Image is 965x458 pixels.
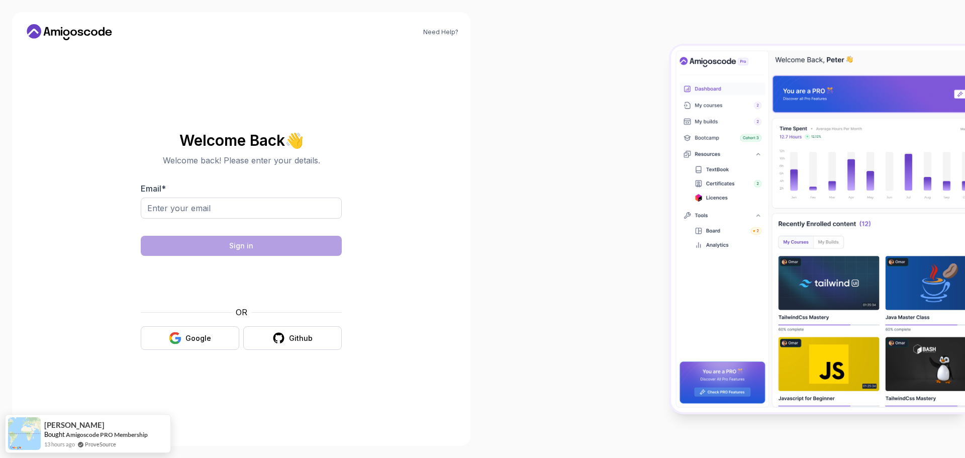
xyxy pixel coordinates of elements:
p: Welcome back! Please enter your details. [141,154,342,166]
button: Sign in [141,236,342,256]
img: Amigoscode Dashboard [671,46,965,412]
img: provesource social proof notification image [8,417,41,450]
button: Github [243,326,342,350]
h2: Welcome Back [141,132,342,148]
div: Github [289,333,313,343]
a: ProveSource [85,440,116,448]
label: Email * [141,184,166,194]
span: 👋 [284,132,304,149]
div: Sign in [229,241,253,251]
p: OR [236,306,247,318]
button: Google [141,326,239,350]
span: 13 hours ago [44,440,75,448]
span: Bought [44,430,65,438]
span: [PERSON_NAME] [44,421,105,429]
a: Home link [24,24,115,40]
iframe: Widget containing checkbox for hCaptcha security challenge [165,262,317,300]
div: Google [185,333,211,343]
a: Amigoscode PRO Membership [66,431,148,438]
a: Need Help? [423,28,458,36]
input: Enter your email [141,198,342,219]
